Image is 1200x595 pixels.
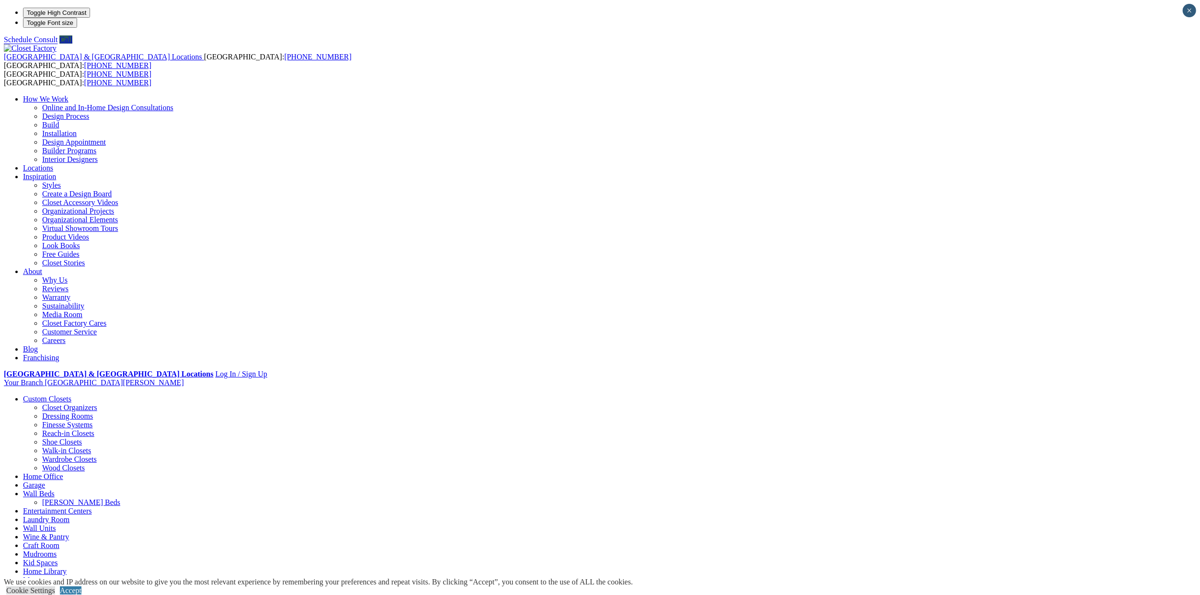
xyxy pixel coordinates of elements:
[42,121,59,129] a: Build
[23,515,69,524] a: Laundry Room
[42,455,97,463] a: Wardrobe Closets
[23,345,38,353] a: Blog
[27,19,73,26] span: Toggle Font size
[23,559,57,567] a: Kid Spaces
[42,310,82,319] a: Media Room
[215,370,267,378] a: Log In / Sign Up
[45,378,183,387] span: [GEOGRAPHIC_DATA][PERSON_NAME]
[42,138,106,146] a: Design Appointment
[23,567,67,575] a: Home Library
[84,79,151,87] a: [PHONE_NUMBER]
[84,61,151,69] a: [PHONE_NUMBER]
[42,319,106,327] a: Closet Factory Cares
[23,472,63,481] a: Home Office
[42,155,98,163] a: Interior Designers
[1183,4,1196,17] button: Close
[42,129,77,137] a: Installation
[42,216,118,224] a: Organizational Elements
[42,446,91,455] a: Walk-in Closets
[23,481,45,489] a: Garage
[4,378,184,387] a: Your Branch [GEOGRAPHIC_DATA][PERSON_NAME]
[23,576,40,584] a: More menu text will display only on big screen
[42,412,93,420] a: Dressing Rooms
[42,233,89,241] a: Product Videos
[42,259,85,267] a: Closet Stories
[23,172,56,181] a: Inspiration
[42,224,118,232] a: Virtual Showroom Tours
[42,241,80,250] a: Look Books
[42,336,66,344] a: Careers
[42,198,118,206] a: Closet Accessory Videos
[4,53,202,61] span: [GEOGRAPHIC_DATA] & [GEOGRAPHIC_DATA] Locations
[23,507,92,515] a: Entertainment Centers
[4,53,352,69] span: [GEOGRAPHIC_DATA]: [GEOGRAPHIC_DATA]:
[42,429,94,437] a: Reach-in Closets
[42,498,120,506] a: [PERSON_NAME] Beds
[42,438,82,446] a: Shoe Closets
[27,9,86,16] span: Toggle High Contrast
[42,285,69,293] a: Reviews
[42,112,89,120] a: Design Process
[23,95,69,103] a: How We Work
[42,103,173,112] a: Online and In-Home Design Consultations
[42,181,61,189] a: Styles
[23,524,56,532] a: Wall Units
[60,586,81,595] a: Accept
[42,276,68,284] a: Why Us
[4,35,57,44] a: Schedule Consult
[42,147,96,155] a: Builder Programs
[6,586,55,595] a: Cookie Settings
[42,328,97,336] a: Customer Service
[42,190,112,198] a: Create a Design Board
[23,541,59,549] a: Craft Room
[4,53,204,61] a: [GEOGRAPHIC_DATA] & [GEOGRAPHIC_DATA] Locations
[84,70,151,78] a: [PHONE_NUMBER]
[42,207,114,215] a: Organizational Projects
[42,421,92,429] a: Finesse Systems
[4,378,43,387] span: Your Branch
[23,164,53,172] a: Locations
[23,267,42,275] a: About
[23,395,71,403] a: Custom Closets
[23,18,77,28] button: Toggle Font size
[4,370,213,378] a: [GEOGRAPHIC_DATA] & [GEOGRAPHIC_DATA] Locations
[42,403,97,412] a: Closet Organizers
[284,53,351,61] a: [PHONE_NUMBER]
[59,35,72,44] a: Call
[23,550,57,558] a: Mudrooms
[42,464,85,472] a: Wood Closets
[4,70,151,87] span: [GEOGRAPHIC_DATA]: [GEOGRAPHIC_DATA]:
[23,8,90,18] button: Toggle High Contrast
[42,302,84,310] a: Sustainability
[23,354,59,362] a: Franchising
[23,490,55,498] a: Wall Beds
[4,44,57,53] img: Closet Factory
[4,578,633,586] div: We use cookies and IP address on our website to give you the most relevant experience by remember...
[42,250,80,258] a: Free Guides
[42,293,70,301] a: Warranty
[23,533,69,541] a: Wine & Pantry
